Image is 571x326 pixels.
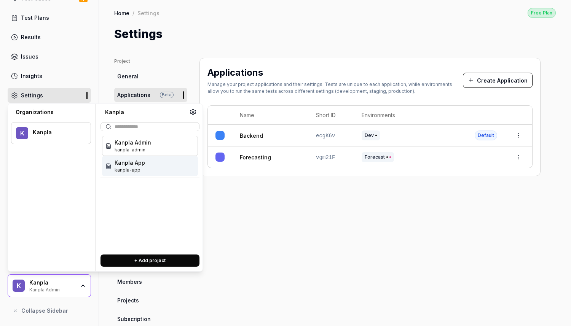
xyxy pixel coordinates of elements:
[114,88,187,102] a: ApplicationsBeta
[21,52,38,60] div: Issues
[354,106,467,125] th: Environments
[8,68,91,83] a: Insights
[21,72,42,80] div: Insights
[114,293,187,307] a: Projects
[117,315,151,323] span: Subscription
[114,25,163,43] h1: Settings
[117,72,139,80] span: General
[316,133,335,139] span: ecgK6v
[21,14,49,22] div: Test Plans
[100,254,199,267] button: + Add project
[8,10,91,25] a: Test Plans
[115,159,145,167] span: Kanpla App
[132,9,134,17] div: /
[463,73,533,88] button: Create Application
[207,81,463,95] div: Manage your project applications and their settings. Tests are unique to each application, while ...
[114,9,129,17] a: Home
[528,8,556,18] button: Free Plan
[114,312,187,326] a: Subscription
[21,307,68,315] span: Collapse Sidebar
[308,106,354,125] th: Short ID
[115,146,151,153] span: Project ID: liSX
[33,129,81,136] div: Kanpla
[232,106,308,125] th: Name
[11,108,91,116] div: Organizations
[316,154,335,161] span: vgm21F
[115,167,145,173] span: Project ID: E1Kd
[29,286,75,292] div: Kanpla Admin
[21,33,41,41] div: Results
[137,9,159,17] div: Settings
[8,49,91,64] a: Issues
[362,130,380,140] span: Dev
[114,58,187,65] div: Project
[8,303,91,318] button: Collapse Sidebar
[11,122,91,144] button: KKanpla
[16,127,28,139] span: K
[475,130,497,140] span: Default
[21,91,43,99] div: Settings
[29,279,75,286] div: Kanpla
[8,30,91,45] a: Results
[8,88,91,103] a: Settings
[100,134,199,248] div: Suggestions
[207,66,263,80] h2: Applications
[240,153,271,161] a: Forecasting
[115,138,151,146] span: Kanpla Admin
[362,152,394,162] span: Forecast
[240,132,263,140] a: Backend
[114,69,187,83] a: General
[190,108,196,118] a: Organization settings
[114,275,187,289] a: Members
[117,278,142,286] span: Members
[13,280,25,292] span: K
[117,296,139,304] span: Projects
[100,108,190,116] div: Kanpla
[117,91,150,99] span: Applications
[8,274,91,297] button: KKanplaKanpla Admin
[160,92,174,98] span: Beta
